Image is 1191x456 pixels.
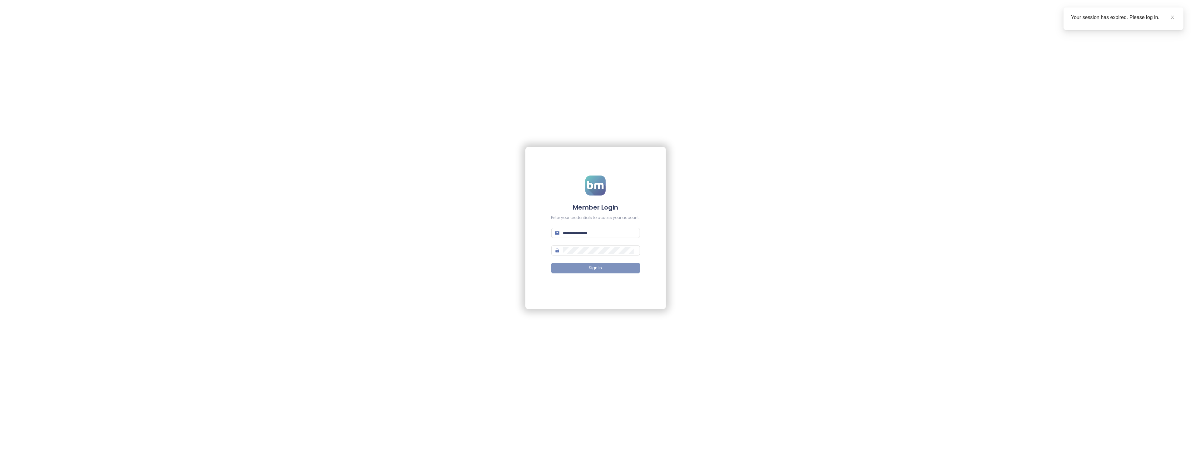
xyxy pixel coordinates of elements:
span: lock [555,248,559,253]
img: logo [585,176,606,196]
span: Sign In [589,265,602,271]
div: Your session has expired. Please log in. [1071,14,1176,21]
button: Sign In [551,263,640,273]
div: Enter your credentials to access your account. [551,215,640,221]
span: mail [555,231,559,235]
h4: Member Login [551,203,640,212]
span: close [1170,15,1175,19]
